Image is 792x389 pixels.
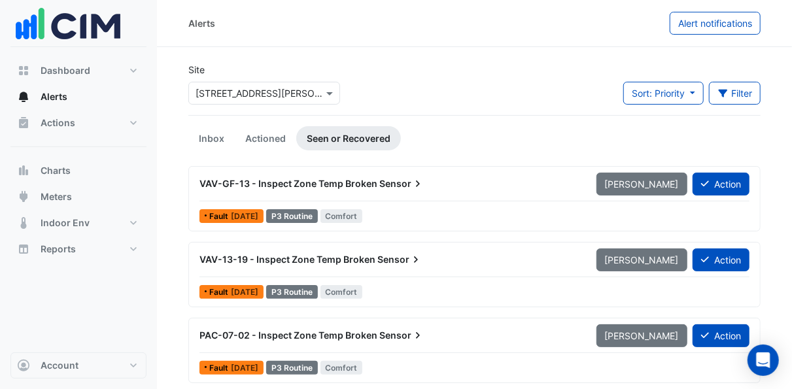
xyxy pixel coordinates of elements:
[605,178,679,190] span: [PERSON_NAME]
[41,164,71,177] span: Charts
[10,158,146,184] button: Charts
[41,116,75,129] span: Actions
[209,364,231,372] span: Fault
[693,324,749,347] button: Action
[41,243,76,256] span: Reports
[623,82,704,105] button: Sort: Priority
[296,126,401,150] a: Seen or Recovered
[266,285,318,299] div: P3 Routine
[596,173,687,195] button: [PERSON_NAME]
[10,352,146,379] button: Account
[209,288,231,296] span: Fault
[17,116,30,129] app-icon: Actions
[605,330,679,341] span: [PERSON_NAME]
[266,209,318,223] div: P3 Routine
[231,287,258,297] span: Tue 18-Feb-2025 11:30 AEDT
[41,190,72,203] span: Meters
[16,1,120,46] img: Company Logo
[632,88,685,99] span: Sort: Priority
[188,16,215,30] div: Alerts
[693,173,749,195] button: Action
[41,216,90,229] span: Indoor Env
[199,330,377,341] span: PAC-07-02 - Inspect Zone Temp Broken
[231,211,258,221] span: Fri 06-Jun-2025 17:15 AEST
[379,329,424,342] span: Sensor
[596,324,687,347] button: [PERSON_NAME]
[266,361,318,375] div: P3 Routine
[320,209,363,223] span: Comfort
[41,359,78,372] span: Account
[709,82,761,105] button: Filter
[678,18,752,29] span: Alert notifications
[320,361,363,375] span: Comfort
[10,84,146,110] button: Alerts
[231,363,258,373] span: Tue 18-Jul-2023 12:45 AEST
[17,64,30,77] app-icon: Dashboard
[17,243,30,256] app-icon: Reports
[320,285,363,299] span: Comfort
[199,254,375,265] span: VAV-13-19 - Inspect Zone Temp Broken
[377,253,422,266] span: Sensor
[693,248,749,271] button: Action
[10,210,146,236] button: Indoor Env
[10,236,146,262] button: Reports
[17,216,30,229] app-icon: Indoor Env
[605,254,679,265] span: [PERSON_NAME]
[188,126,235,150] a: Inbox
[10,110,146,136] button: Actions
[199,178,377,189] span: VAV-GF-13 - Inspect Zone Temp Broken
[10,58,146,84] button: Dashboard
[10,184,146,210] button: Meters
[41,90,67,103] span: Alerts
[17,90,30,103] app-icon: Alerts
[209,212,231,220] span: Fault
[235,126,296,150] a: Actioned
[41,64,90,77] span: Dashboard
[748,345,779,376] div: Open Intercom Messenger
[17,190,30,203] app-icon: Meters
[188,63,205,76] label: Site
[596,248,687,271] button: [PERSON_NAME]
[379,177,424,190] span: Sensor
[17,164,30,177] app-icon: Charts
[670,12,761,35] button: Alert notifications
